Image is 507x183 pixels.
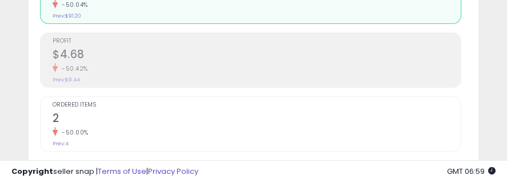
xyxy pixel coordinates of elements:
small: -50.04% [58,1,88,9]
h2: $4.68 [53,48,461,63]
span: Profit [53,38,461,44]
small: -50.00% [58,128,89,137]
a: Terms of Use [98,166,146,177]
small: Prev: 4 [53,140,69,147]
span: 2025-08-14 06:59 GMT [447,166,496,177]
h2: 2 [53,112,461,127]
div: seller snap | | [11,166,198,177]
a: Privacy Policy [148,166,198,177]
small: Prev: $91.20 [53,13,81,19]
span: Ordered Items [53,102,461,108]
small: -50.42% [58,64,88,73]
strong: Copyright [11,166,53,177]
small: Prev: $9.44 [53,76,80,83]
